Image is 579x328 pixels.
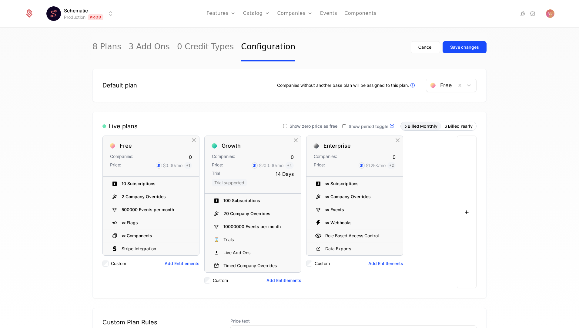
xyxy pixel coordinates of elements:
div: 0 [291,153,294,161]
span: + 4 [285,162,294,169]
div: Trial [212,170,220,178]
button: Save changes [443,41,487,53]
div: ∞ Events [306,203,403,216]
div: 2 Company Overrides [103,190,199,203]
div: $200.00 /mo [259,162,283,169]
div: Cancel [418,44,433,50]
div: Enterprise [323,143,351,149]
span: Schematic [64,7,88,14]
span: Trial supported [212,179,247,186]
div: Hide Entitlement [391,206,398,214]
span: Show zero price as free [289,124,337,128]
div: ∞ Components [122,234,152,238]
div: Hide Entitlement [187,245,194,253]
div: ∞ Events [325,208,344,212]
div: Timed Company Overrides [223,263,277,269]
div: Hide Entitlement [289,210,296,218]
div: ∞ Subscriptions [306,177,403,190]
a: Integrations [519,10,527,17]
div: FreeCompanies:0Price:$0.00/mo+110 Subscriptions2 Company Overrides500000 Events per month∞ Flags∞... [102,136,199,288]
label: Custom [315,261,330,267]
div: Role Based Access Control [325,233,379,239]
button: Select environment [48,7,114,20]
button: 3 Billed Yearly [441,122,476,130]
div: Timed Company Overrides [205,259,301,272]
div: 14 Days [276,170,294,178]
div: Live Add Ons [223,250,250,256]
div: 500000 Events per month [103,203,199,216]
div: Hide Entitlement [187,180,194,188]
div: Companies: [314,153,337,161]
div: Role Based Access Control [306,229,403,242]
div: 500000 Events per month [122,208,174,212]
div: Companies without another base plan will be assigned to this plan. [277,82,416,89]
h1: Custom Plan Rules [102,318,226,326]
button: Add Entitlements [368,261,403,267]
div: Stripe Integration [103,242,199,255]
div: Live plans [102,122,138,130]
div: Data Exports [325,246,351,252]
div: $0.00 /mo [163,162,182,169]
div: 20 Company Overrides [205,207,301,220]
div: Price: [212,162,223,169]
span: + 2 [387,162,396,169]
div: Data Exports [306,242,403,255]
button: Add Entitlements [165,261,199,267]
div: Stripe Integration [122,246,156,252]
button: 3 Billed Monthly [401,122,441,130]
div: 10 Subscriptions [122,182,156,186]
div: Hide Entitlement [187,219,194,227]
div: Trials [223,237,234,243]
a: 8 Plans [92,33,121,61]
div: ∞ Subscriptions [325,182,359,186]
button: + [457,136,477,288]
span: Prod [88,14,103,20]
img: Schematic [46,6,61,21]
div: 20 Company Overrides [223,212,270,216]
div: Hide Entitlement [391,245,398,253]
input: Show zero price as free [283,124,287,128]
div: Hide Entitlement [391,219,398,227]
div: ∞ Flags [122,221,138,225]
label: Custom [213,277,228,284]
div: Hide Entitlement [289,262,296,270]
a: Settings [529,10,536,17]
div: ⌛ [212,235,221,244]
div: 2 Company Overrides [122,195,166,199]
div: 10000000 Events per month [223,225,281,229]
div: Hide Entitlement [391,232,398,240]
span: + 1 [184,162,192,169]
div: Growth [222,143,241,149]
div: 0 [393,153,396,161]
div: 0 [189,153,192,161]
div: EnterpriseCompanies:0Price:$1.25K/mo+2∞ Subscriptions∞ Company Overrides∞ Events∞ WebhooksRole Ba... [306,136,403,288]
a: Configuration [241,33,295,61]
div: Hide Entitlement [391,193,398,201]
button: Open user button [546,9,554,18]
div: ∞ Flags [103,216,199,229]
span: Show period toggle [349,124,388,129]
div: Production [64,14,85,20]
div: ∞ Webhooks [306,216,403,229]
img: Vlad Len [546,9,554,18]
div: 10000000 Events per month [205,220,301,233]
div: Companies: [110,153,133,161]
div: Hide Entitlement [187,193,194,201]
div: Hide Entitlement [289,249,296,257]
a: 3 Add Ons [129,33,170,61]
div: Hide Entitlement [391,180,398,188]
div: Hide Entitlement [187,206,194,214]
div: ∞ Company Overrides [306,190,403,203]
div: Companies: [212,153,235,161]
div: 100 Subscriptions [205,194,301,207]
div: $1.25K /mo [366,162,386,169]
div: ∞ Components [103,229,199,242]
button: Add Entitlements [266,277,301,284]
label: Price text [230,318,477,324]
div: Live Add Ons [205,246,301,259]
div: ∞ Company Overrides [325,195,371,199]
div: Hide Entitlement [187,232,194,240]
div: 100 Subscriptions [223,198,260,203]
div: Hide Entitlement [289,223,296,231]
div: Default plan [102,81,137,90]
